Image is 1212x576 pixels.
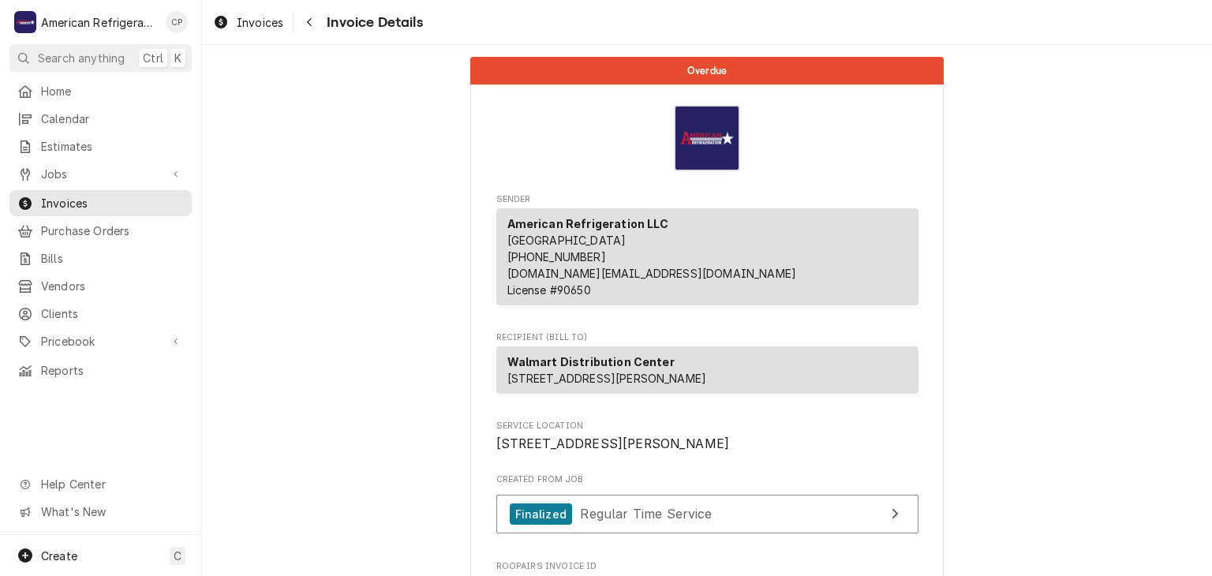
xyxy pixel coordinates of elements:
[41,14,157,31] div: American Refrigeration LLC
[14,11,36,33] div: A
[9,78,192,104] a: Home
[496,420,918,454] div: Service Location
[41,138,184,155] span: Estimates
[496,331,918,344] span: Recipient (Bill To)
[496,193,918,206] span: Sender
[507,283,591,297] span: License # 90650
[9,245,192,271] a: Bills
[496,495,918,533] a: View Job
[41,333,160,350] span: Pricebook
[496,560,918,573] span: Roopairs Invoice ID
[41,83,184,99] span: Home
[510,503,572,525] div: Finalized
[143,50,163,66] span: Ctrl
[496,435,918,454] span: Service Location
[9,161,192,187] a: Go to Jobs
[41,362,184,379] span: Reports
[41,110,184,127] span: Calendar
[9,44,192,72] button: Search anythingCtrlK
[9,357,192,383] a: Reports
[41,278,184,294] span: Vendors
[496,208,918,312] div: Sender
[41,195,184,211] span: Invoices
[9,499,192,525] a: Go to What's New
[496,346,918,394] div: Recipient (Bill To)
[322,12,422,33] span: Invoice Details
[9,106,192,132] a: Calendar
[237,14,283,31] span: Invoices
[507,234,627,247] span: [GEOGRAPHIC_DATA]
[496,436,730,451] span: [STREET_ADDRESS][PERSON_NAME]
[174,548,181,564] span: C
[41,305,184,322] span: Clients
[297,9,322,35] button: Navigate back
[38,50,125,66] span: Search anything
[207,9,290,36] a: Invoices
[507,372,707,385] span: [STREET_ADDRESS][PERSON_NAME]
[14,11,36,33] div: American Refrigeration LLC's Avatar
[9,328,192,354] a: Go to Pricebook
[9,218,192,244] a: Purchase Orders
[507,355,675,368] strong: Walmart Distribution Center
[496,346,918,400] div: Recipient (Bill To)
[507,267,797,280] a: [DOMAIN_NAME][EMAIL_ADDRESS][DOMAIN_NAME]
[41,250,184,267] span: Bills
[496,473,918,541] div: Created From Job
[166,11,188,33] div: Cordel Pyle's Avatar
[9,273,192,299] a: Vendors
[580,506,712,522] span: Regular Time Service
[496,473,918,486] span: Created From Job
[674,105,740,171] img: Logo
[174,50,181,66] span: K
[41,166,160,182] span: Jobs
[41,549,77,563] span: Create
[496,193,918,312] div: Invoice Sender
[496,208,918,305] div: Sender
[9,301,192,327] a: Clients
[496,420,918,432] span: Service Location
[41,223,184,239] span: Purchase Orders
[41,476,182,492] span: Help Center
[507,250,606,264] a: [PHONE_NUMBER]
[9,190,192,216] a: Invoices
[687,65,727,76] span: Overdue
[507,217,669,230] strong: American Refrigeration LLC
[41,503,182,520] span: What's New
[166,11,188,33] div: CP
[9,471,192,497] a: Go to Help Center
[470,57,944,84] div: Status
[9,133,192,159] a: Estimates
[496,331,918,401] div: Invoice Recipient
